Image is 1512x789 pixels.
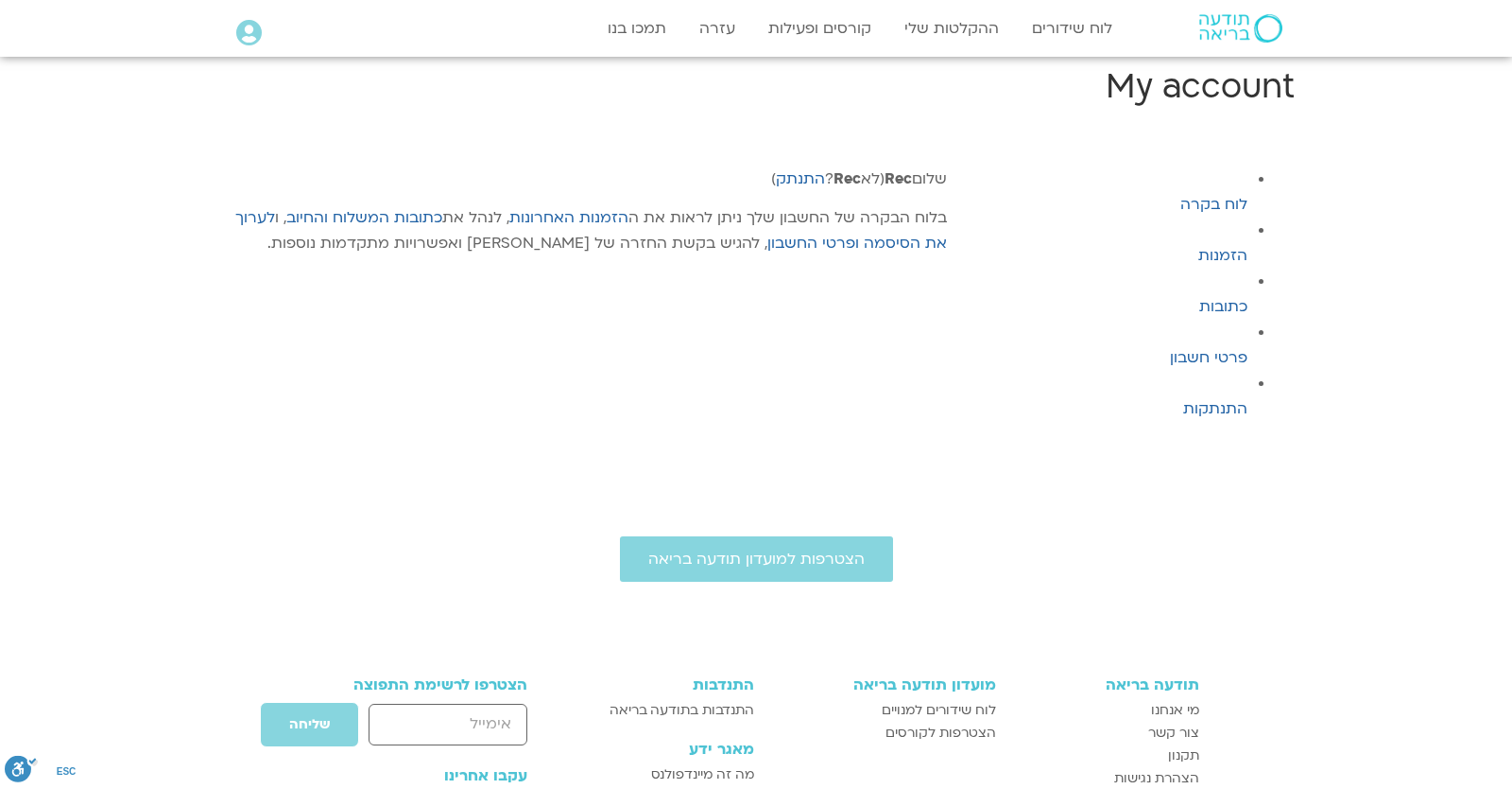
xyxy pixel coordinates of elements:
h3: הצטרפו לרשימת התפוצה [313,676,527,693]
a: מי אנחנו [1015,699,1200,722]
a: הצטרפות לקורסים [773,722,995,745]
a: עזרה [690,10,745,46]
strong: Rec [885,168,912,189]
h3: מועדון תודעה בריאה [773,676,995,693]
h1: My account [217,64,1295,110]
h3: מאגר ידע [579,741,754,758]
a: כתובות [1199,296,1247,317]
a: הצטרפות למועדון תודעה בריאה [620,536,893,582]
span: הצטרפות לקורסים [885,722,996,745]
h3: תודעה בריאה [1015,676,1200,693]
a: התנתקות [1183,398,1247,419]
a: קורסים ופעילות [759,10,881,46]
a: פרטי חשבון [1170,347,1247,368]
a: לוח שידורים למנויים [773,699,995,722]
span: תקנון [1168,745,1199,767]
a: לוח בקרה [1180,194,1247,215]
a: תמכו בנו [598,10,676,46]
img: תודעה בריאה [1199,14,1282,43]
a: מה זה מיינדפולנס [579,763,754,786]
a: תקנון [1015,745,1200,767]
p: ב‬לוח הבקרה של החשבון ‫שלך ‬ניתן לראות את ה , לנהל את , ו ‫, להגיש בקשת החזרה של [PERSON_NAME] וא... [227,205,947,256]
span: הצטרפות למועדון תודעה בריאה [648,551,865,568]
a: ההקלטות שלי [895,10,1008,46]
a: התנדבות בתודעה בריאה [579,699,754,722]
h3: עקבו אחרינו [313,767,527,784]
h3: התנדבות [579,676,754,693]
a: הזמנות [1198,245,1247,266]
span: צור קשר [1148,722,1199,745]
a: לערוך את הסיסמה ופרטי החשבון [235,207,947,254]
span: מי אנחנו [1151,699,1199,722]
a: הזמנות האחרונות [509,207,628,228]
a: התנתק [776,168,825,189]
span: לוח שידורים למנויים [882,699,996,722]
p: שלום (לא ? ) [227,167,947,192]
form: טופס חדש [313,702,527,757]
strong: Rec [833,168,861,189]
input: אימייל [369,704,526,745]
span: שליחה [289,717,330,732]
a: כתובות המשלוח והחיוב [286,207,442,228]
span: מה זה מיינדפולנס [651,763,754,786]
a: צור קשר [1015,722,1200,745]
a: לוח שידורים [1022,10,1122,46]
span: התנדבות בתודעה בריאה [610,699,754,722]
nav: דפי חשבון [968,167,1285,422]
button: שליחה [260,702,359,747]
